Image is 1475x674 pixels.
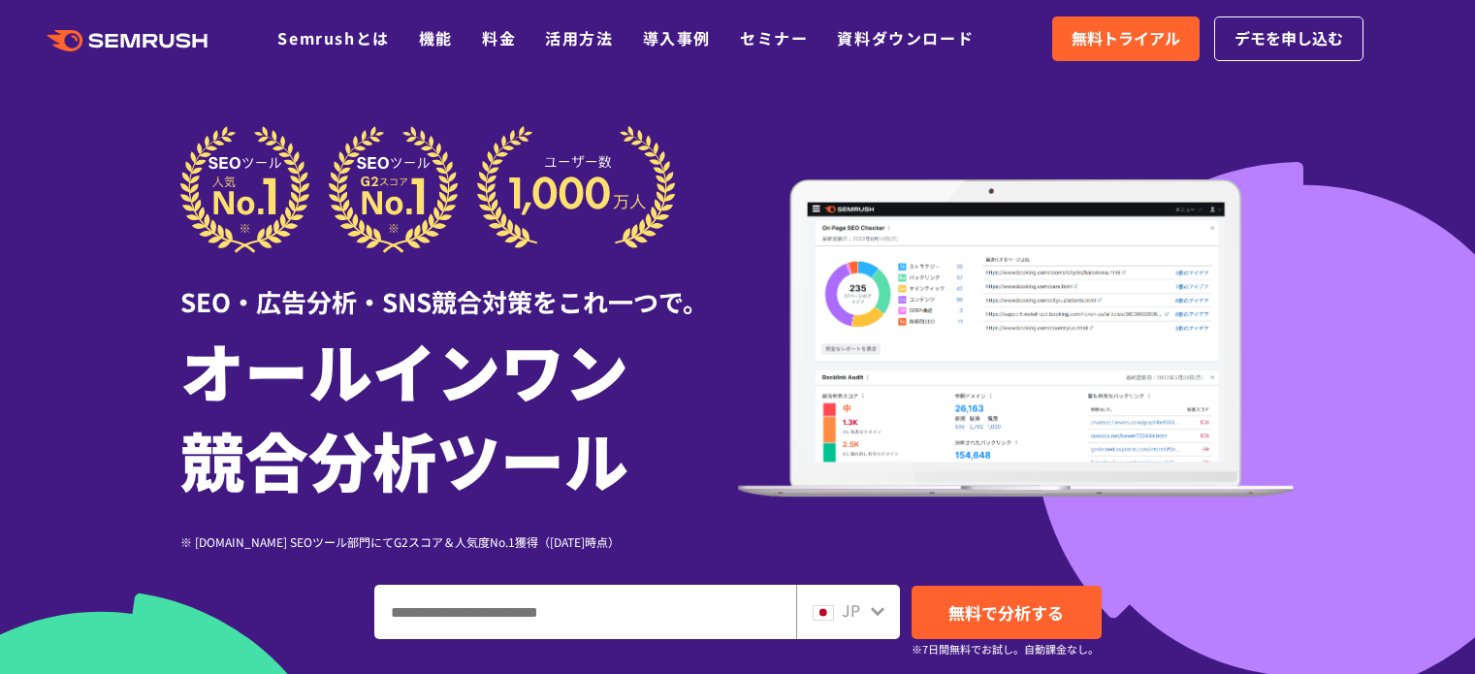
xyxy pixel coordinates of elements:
a: デモを申し込む [1214,16,1363,61]
span: デモを申し込む [1235,26,1343,51]
a: 無料トライアル [1052,16,1200,61]
a: Semrushとは [277,26,389,49]
div: ※ [DOMAIN_NAME] SEOツール部門にてG2スコア＆人気度No.1獲得（[DATE]時点） [180,532,738,551]
span: JP [842,598,860,622]
h1: オールインワン 競合分析ツール [180,325,738,503]
a: セミナー [740,26,808,49]
a: 活用方法 [545,26,613,49]
span: 無料トライアル [1072,26,1180,51]
a: 機能 [419,26,453,49]
span: 無料で分析する [948,600,1064,625]
a: 料金 [482,26,516,49]
a: 導入事例 [643,26,711,49]
a: 無料で分析する [912,586,1102,639]
div: SEO・広告分析・SNS競合対策をこれ一つで。 [180,253,738,320]
a: 資料ダウンロード [837,26,974,49]
input: ドメイン、キーワードまたはURLを入力してください [375,586,795,638]
small: ※7日間無料でお試し。自動課金なし。 [912,640,1099,658]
